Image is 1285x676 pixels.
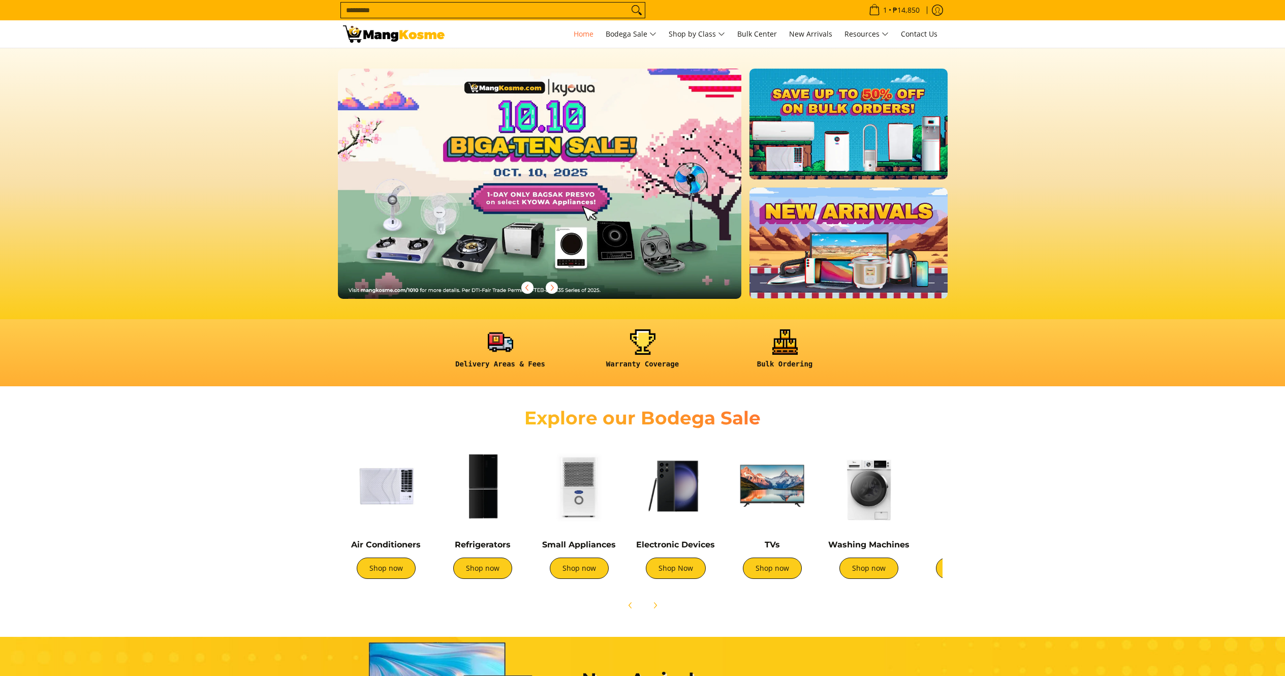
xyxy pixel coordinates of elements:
a: Shop now [743,558,802,579]
span: ₱14,850 [891,7,921,14]
a: Shop now [453,558,512,579]
a: Refrigerators [455,540,511,549]
span: • [866,5,923,16]
img: Mang Kosme: Your Home Appliances Warehouse Sale Partner! [343,25,445,43]
a: Contact Us [896,20,943,48]
button: Previous [516,276,539,299]
img: TVs [729,443,816,529]
a: Electronic Devices [636,540,715,549]
span: Bulk Center [737,29,777,39]
nav: Main Menu [455,20,943,48]
a: Shop now [936,558,995,579]
span: Home [574,29,593,39]
button: Next [541,276,563,299]
a: <h6><strong>Warranty Coverage</strong></h6> [577,329,709,377]
button: Previous [619,594,642,617]
span: Resources [844,28,889,41]
h2: Explore our Bodega Sale [495,407,790,429]
a: Bulk Center [732,20,782,48]
a: Air Conditioners [351,540,421,549]
img: Cookers [922,443,1009,529]
span: Bodega Sale [606,28,656,41]
a: Shop now [839,558,898,579]
a: More [338,69,774,315]
img: Small Appliances [536,443,622,529]
a: Small Appliances [542,540,616,549]
span: 1 [882,7,889,14]
img: Air Conditioners [343,443,429,529]
span: New Arrivals [789,29,832,39]
span: Contact Us [901,29,937,39]
a: Home [569,20,599,48]
a: TVs [765,540,780,549]
img: Washing Machines [826,443,912,529]
a: Resources [839,20,894,48]
a: <h6><strong>Bulk Ordering</strong></h6> [719,329,851,377]
img: Electronic Devices [633,443,719,529]
span: Shop by Class [669,28,725,41]
a: Shop by Class [664,20,730,48]
a: <h6><strong>Delivery Areas & Fees</strong></h6> [434,329,567,377]
a: Shop now [550,558,609,579]
a: Shop Now [646,558,706,579]
a: New Arrivals [784,20,837,48]
img: Refrigerators [440,443,526,529]
a: Bodega Sale [601,20,662,48]
button: Next [644,594,666,617]
button: Search [629,3,645,18]
a: Shop now [357,558,416,579]
a: Washing Machines [828,540,910,549]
